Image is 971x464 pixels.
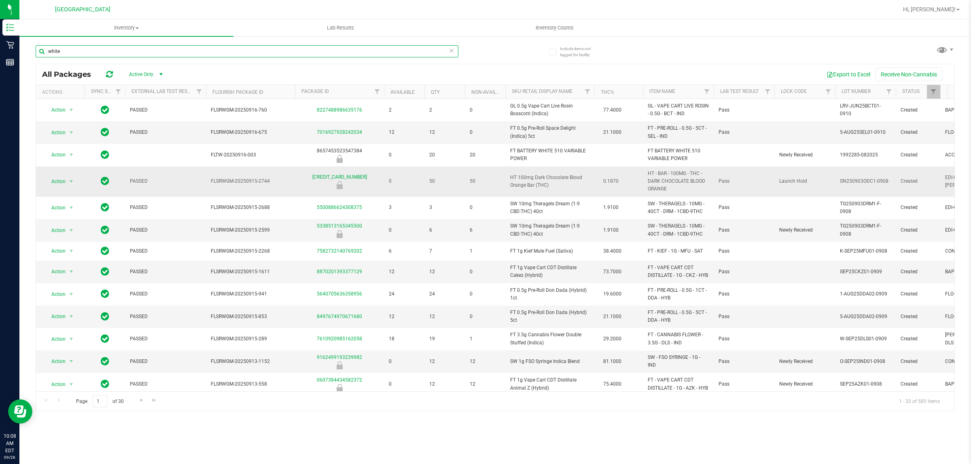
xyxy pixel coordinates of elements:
span: SW 10mg Theragels Dream (1:9 CBD:THC) 40ct [510,200,589,215]
span: 12 [470,358,500,365]
a: Lock Code [781,89,807,94]
a: 8227488986635176 [317,107,362,113]
span: 29.2000 [599,333,625,345]
span: 24 [389,290,420,298]
span: PASSED [130,106,201,114]
span: HT - BAR - 100MG - THC - DARK CHOCOLATE BLOOD ORANGE [648,170,709,193]
span: FLSRWGM-20250915-941 [211,290,290,298]
a: External Lab Test Result [131,89,195,94]
span: Action [44,311,66,322]
span: Hi, [PERSON_NAME]! [903,6,956,13]
span: In Sync [101,245,109,257]
span: 12 [429,268,460,276]
input: 1 [93,395,107,407]
span: PASSED [130,313,201,321]
span: In Sync [101,104,109,116]
span: 0 [470,106,500,114]
span: [GEOGRAPHIC_DATA] [55,6,110,13]
span: 5-AUG25DDA02-0909 [840,313,891,321]
span: 75.4000 [599,378,625,390]
a: 5338513165345500 [317,223,362,229]
a: 9162499193239982 [317,354,362,360]
span: 21.1000 [599,127,625,138]
span: FT - PRE-ROLL - 0.5G - 1CT - DDA - HYB [648,287,709,302]
span: 77.4000 [599,104,625,116]
span: Action [44,202,66,213]
span: 2 [429,106,460,114]
span: 12 [389,268,420,276]
span: FLSRWGM-20250916-675 [211,129,290,136]
span: 1 [470,247,500,255]
span: 3 [429,204,460,211]
span: FLSRWGM-20250915-2268 [211,247,290,255]
inline-svg: Retail [6,41,14,49]
span: Pass [719,247,770,255]
span: FT - PRE-ROLL - 0.5G - 5CT - DDA - HYB [648,309,709,324]
span: In Sync [101,224,109,236]
span: Newly Received [779,358,830,365]
span: FT 0.5g Pre-Roll Don Dada (Hybrid) 1ct [510,287,589,302]
span: 50 [470,177,500,185]
span: 20 [470,151,500,159]
span: 12 [389,313,420,321]
a: Lot Number [842,89,871,94]
a: Go to the next page [136,395,147,406]
span: FT - PRE-ROLL - 0.5G - 5CT - SEL - IND [648,124,709,140]
span: 6 [470,226,500,234]
a: Filter [581,85,594,99]
div: 8657453523547384 [294,147,385,163]
span: Action [44,266,66,277]
span: 12 [429,380,460,388]
span: Lab Results [316,24,365,32]
span: Newly Received [779,226,830,234]
span: 18 [389,335,420,343]
span: FLTW-20250916-003 [211,151,290,159]
input: Search Package ID, Item Name, SKU, Lot or Part Number... [36,45,458,57]
p: 10:08 AM EDT [4,432,16,454]
a: Filter [927,85,940,99]
span: 0 [470,204,500,211]
span: Action [44,356,66,367]
span: 1 [470,335,500,343]
div: Newly Received [294,384,385,392]
span: Newly Received [779,151,830,159]
span: select [66,356,76,367]
div: Actions [42,89,81,95]
span: Pass [719,313,770,321]
span: PASSED [130,177,201,185]
p: 09/26 [4,454,16,460]
a: Filter [700,85,714,99]
span: Pass [719,335,770,343]
span: FLSRWGM-20250913-1152 [211,358,290,365]
button: Export to Excel [821,67,876,81]
span: FLSRWGM-20250916-760 [211,106,290,114]
span: TG250903DRM1-F-0908 [840,222,891,238]
a: Inventory [19,19,233,36]
span: Created [901,380,935,388]
span: In Sync [101,311,109,322]
span: select [66,176,76,187]
span: 50 [429,177,460,185]
span: FT 0.5g Pre-Roll Space Delight (Indica) 5ct [510,124,589,140]
span: Pass [719,106,770,114]
span: In Sync [101,333,109,344]
a: Package ID [301,89,329,94]
span: 1-AUG25DDA02-0909 [840,290,891,298]
a: Inventory Counts [447,19,661,36]
span: In Sync [101,356,109,367]
span: 12 [389,129,420,136]
span: Newly Received [779,380,830,388]
span: LRV-JUN25BCT01-0910 [840,102,891,118]
span: Created [901,313,935,321]
span: 1992285-082025 [840,151,891,159]
span: select [66,379,76,390]
span: 0 [470,268,500,276]
span: 20 [429,151,460,159]
span: SW - THERAGELS - 10MG - 40CT - DRM - 1CBD-9THC [648,222,709,238]
span: Inventory Counts [525,24,585,32]
span: In Sync [101,266,109,277]
span: FT - VAPE CART CDT DISTILLATE - 1G - CKZ - HYB [648,264,709,279]
span: PASSED [130,335,201,343]
span: SW 1g FSO Syringe Indica Blend [510,358,589,365]
span: Created [901,151,935,159]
